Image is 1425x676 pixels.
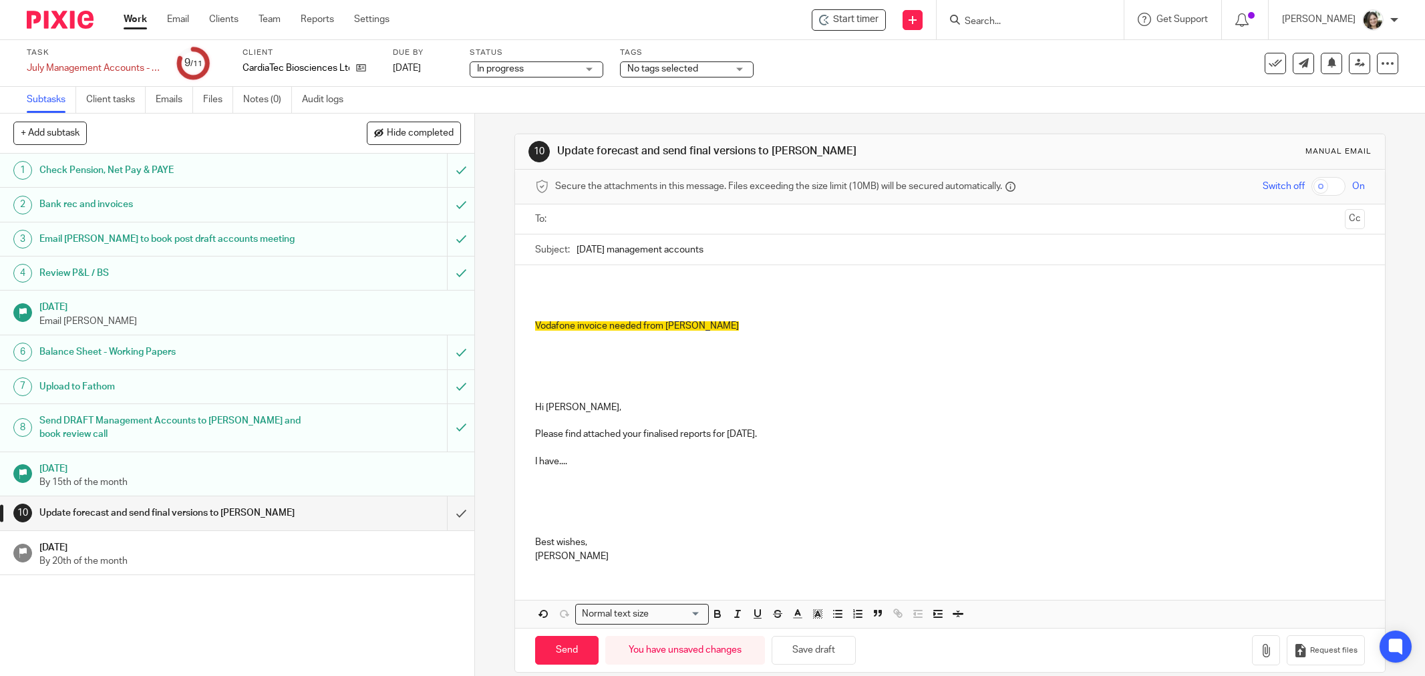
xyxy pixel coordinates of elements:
[535,428,1365,441] p: Please find attached your finalised reports for [DATE].
[477,64,524,73] span: In progress
[39,538,461,554] h1: [DATE]
[1310,645,1358,656] span: Request files
[39,342,303,362] h1: Balance Sheet - Working Papers
[528,141,550,162] div: 10
[39,554,461,568] p: By 20th of the month
[535,536,1365,549] p: Best wishes,
[470,47,603,58] label: Status
[535,321,739,331] span: Vodafone invoice needed from [PERSON_NAME]
[209,13,239,26] a: Clients
[39,476,461,489] p: By 15th of the month
[184,55,202,71] div: 9
[39,377,303,397] h1: Upload to Fathom
[387,128,454,139] span: Hide completed
[190,60,202,67] small: /11
[1362,9,1384,31] img: barbara-raine-.jpg
[243,87,292,113] a: Notes (0)
[963,16,1084,28] input: Search
[605,636,765,665] div: You have unsaved changes
[620,47,754,58] label: Tags
[243,61,349,75] p: CardiaTec Biosciences Ltd
[39,160,303,180] h1: Check Pension, Net Pay & PAYE
[39,411,303,445] h1: Send DRAFT Management Accounts to [PERSON_NAME] and book review call
[27,47,160,58] label: Task
[13,418,32,437] div: 8
[535,243,570,257] label: Subject:
[259,13,281,26] a: Team
[27,61,160,75] div: July Management Accounts - CardiaTec
[167,13,189,26] a: Email
[39,503,303,523] h1: Update forecast and send final versions to [PERSON_NAME]
[555,180,1002,193] span: Secure the attachments in this message. Files exceeding the size limit (10MB) will be secured aut...
[39,194,303,214] h1: Bank rec and invoices
[1156,15,1208,24] span: Get Support
[393,47,453,58] label: Due by
[1282,13,1356,26] p: [PERSON_NAME]
[627,64,698,73] span: No tags selected
[13,196,32,214] div: 2
[772,636,856,665] button: Save draft
[27,87,76,113] a: Subtasks
[13,377,32,396] div: 7
[86,87,146,113] a: Client tasks
[13,161,32,180] div: 1
[39,229,303,249] h1: Email [PERSON_NAME] to book post draft accounts meeting
[1263,180,1305,193] span: Switch off
[13,504,32,522] div: 10
[833,13,879,27] span: Start timer
[39,263,303,283] h1: Review P&L / BS
[39,459,461,476] h1: [DATE]
[535,550,1365,563] p: [PERSON_NAME]
[367,122,461,144] button: Hide completed
[653,607,701,621] input: Search for option
[575,604,709,625] div: Search for option
[1287,635,1364,665] button: Request files
[13,264,32,283] div: 4
[535,636,599,665] input: Send
[579,607,651,621] span: Normal text size
[557,144,979,158] h1: Update forecast and send final versions to [PERSON_NAME]
[301,13,334,26] a: Reports
[156,87,193,113] a: Emails
[1305,146,1372,157] div: Manual email
[39,297,461,314] h1: [DATE]
[13,230,32,248] div: 3
[535,455,1365,468] p: I have....
[1345,209,1365,229] button: Cc
[535,401,1365,414] p: Hi [PERSON_NAME],
[203,87,233,113] a: Files
[302,87,353,113] a: Audit logs
[1352,180,1365,193] span: On
[124,13,147,26] a: Work
[39,315,461,328] p: Email [PERSON_NAME]
[13,343,32,361] div: 6
[243,47,376,58] label: Client
[27,11,94,29] img: Pixie
[13,122,87,144] button: + Add subtask
[812,9,886,31] div: CardiaTec Biosciences Ltd - July Management Accounts - CardiaTec
[393,63,421,73] span: [DATE]
[354,13,389,26] a: Settings
[535,212,550,226] label: To:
